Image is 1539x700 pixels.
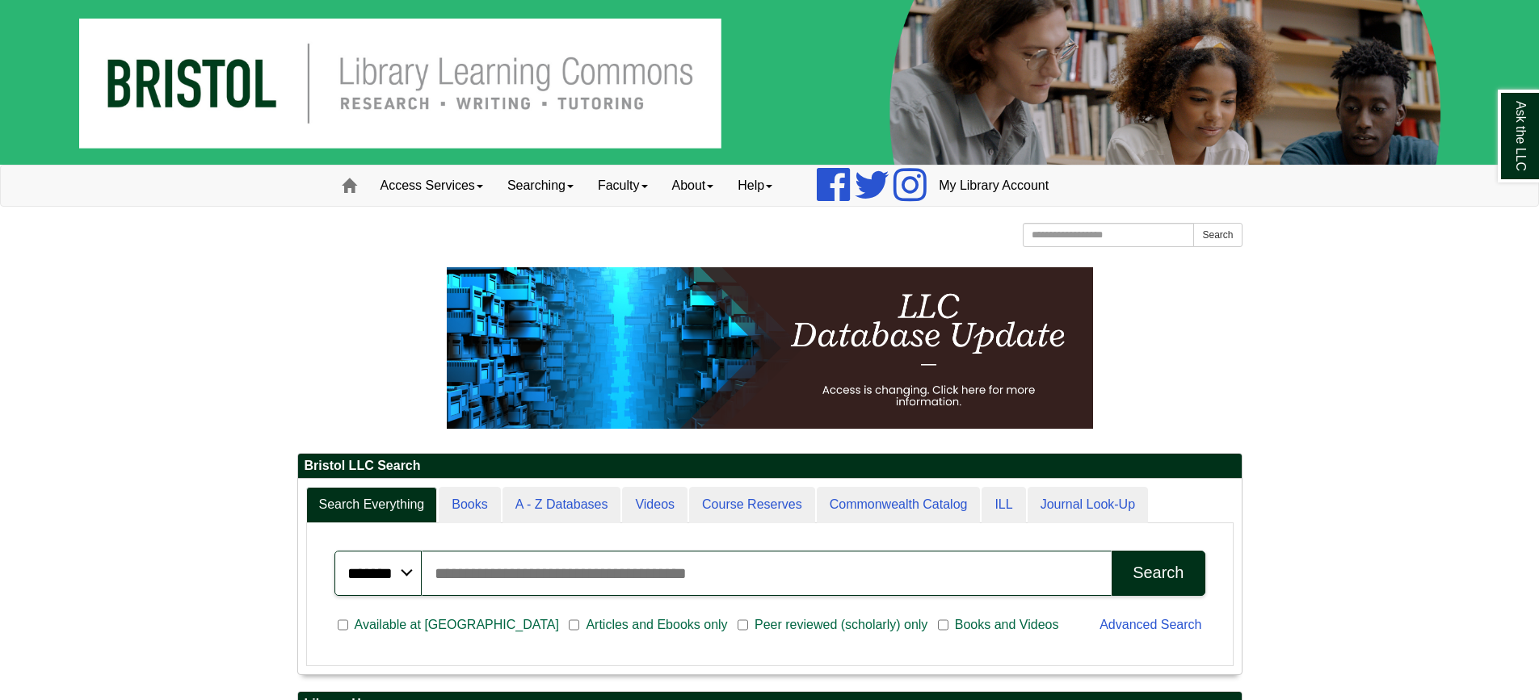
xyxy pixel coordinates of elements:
input: Available at [GEOGRAPHIC_DATA] [338,618,348,632]
a: Search Everything [306,487,438,523]
span: Books and Videos [948,615,1066,635]
div: Search [1133,564,1184,582]
a: Help [725,166,784,206]
span: Available at [GEOGRAPHIC_DATA] [348,615,566,635]
a: Journal Look-Up [1028,487,1148,523]
a: My Library Account [927,166,1061,206]
a: Videos [622,487,688,523]
input: Books and Videos [938,618,948,632]
img: HTML tutorial [447,267,1093,429]
a: Commonwealth Catalog [817,487,981,523]
h2: Bristol LLC Search [298,454,1242,479]
a: About [660,166,726,206]
button: Search [1193,223,1242,247]
a: Advanced Search [1100,618,1201,631]
input: Peer reviewed (scholarly) only [738,618,748,632]
a: Books [439,487,500,523]
span: Peer reviewed (scholarly) only [748,615,934,635]
a: Course Reserves [689,487,815,523]
span: Articles and Ebooks only [579,615,734,635]
button: Search [1112,551,1205,596]
input: Articles and Ebooks only [569,618,579,632]
a: Access Services [368,166,495,206]
a: Faculty [586,166,660,206]
a: ILL [982,487,1025,523]
a: Searching [495,166,586,206]
a: A - Z Databases [502,487,621,523]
